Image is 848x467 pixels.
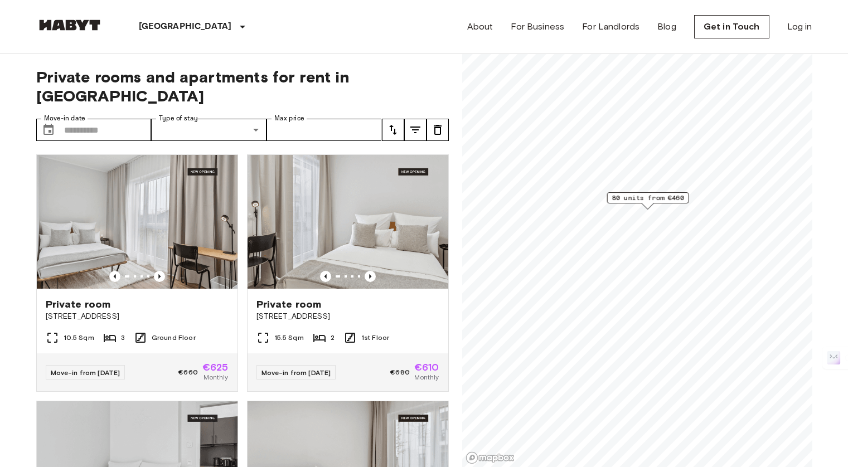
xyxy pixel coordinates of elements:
a: Get in Touch [694,15,769,38]
img: Marketing picture of unit DE-13-001-111-002 [248,155,448,289]
span: 10.5 Sqm [64,333,94,343]
span: 2 [331,333,335,343]
span: €610 [414,362,439,372]
span: Private room [256,298,322,311]
button: Previous image [320,271,331,282]
span: Monthly [203,372,228,382]
span: [STREET_ADDRESS] [46,311,229,322]
span: 3 [121,333,125,343]
p: [GEOGRAPHIC_DATA] [139,20,232,33]
button: Previous image [109,271,120,282]
span: €680 [390,367,410,377]
span: €660 [178,367,198,377]
span: Private room [46,298,111,311]
span: 80 units from €460 [612,193,684,203]
a: Marketing picture of unit DE-13-001-002-001Previous imagePrevious imagePrivate room[STREET_ADDRES... [36,154,238,392]
a: About [467,20,493,33]
div: Map marker [607,192,689,210]
span: 1st Floor [361,333,389,343]
a: Marketing picture of unit DE-13-001-111-002Previous imagePrevious imagePrivate room[STREET_ADDRES... [247,154,449,392]
span: [STREET_ADDRESS] [256,311,439,322]
img: Habyt [36,20,103,31]
label: Type of stay [159,114,198,123]
label: Move-in date [44,114,85,123]
button: tune [427,119,449,141]
button: tune [382,119,404,141]
img: Marketing picture of unit DE-13-001-002-001 [37,155,238,289]
span: 15.5 Sqm [274,333,304,343]
a: Log in [787,20,812,33]
span: Monthly [414,372,439,382]
button: tune [404,119,427,141]
span: Ground Floor [152,333,196,343]
button: Choose date [37,119,60,141]
span: Move-in from [DATE] [261,368,331,377]
span: €625 [202,362,229,372]
button: Previous image [154,271,165,282]
a: For Landlords [582,20,639,33]
span: Private rooms and apartments for rent in [GEOGRAPHIC_DATA] [36,67,449,105]
a: For Business [511,20,564,33]
a: Blog [657,20,676,33]
a: Mapbox logo [466,451,515,464]
label: Max price [274,114,304,123]
span: Move-in from [DATE] [51,368,120,377]
button: Previous image [365,271,376,282]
